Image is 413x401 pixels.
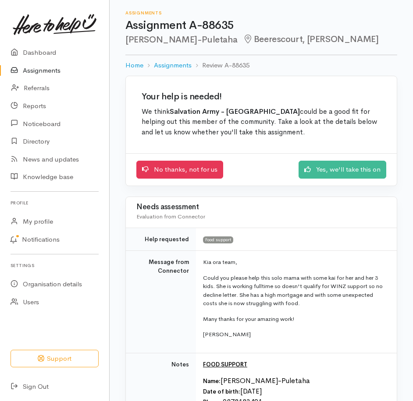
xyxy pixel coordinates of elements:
[125,55,397,76] nav: breadcrumb
[203,330,386,339] p: [PERSON_NAME]
[240,387,262,396] font: [DATE]
[136,161,223,179] a: No thanks, not for us
[11,197,99,209] h6: Profile
[142,107,381,138] p: We think could be a good fit for helping out this member of the community. Take a look at the det...
[203,361,247,368] u: FOOD SUPPORT
[203,388,240,395] span: Date of birth:
[125,35,397,45] h2: [PERSON_NAME]-Puletaha
[11,350,99,368] button: Support
[203,236,233,243] span: Food support
[11,260,99,271] h6: Settings
[203,258,386,267] p: Kia ora team,
[299,161,386,179] a: Yes, we'll take this on
[126,251,196,353] td: Message from Connector
[125,11,397,15] h6: Assignments
[154,60,192,70] a: Assignments
[242,34,378,45] span: Beerescourt, [PERSON_NAME]
[125,60,143,70] a: Home
[142,92,381,102] h2: Your help is needed!
[203,274,386,308] p: Could you please help this solo mama with some kai for her and her 3 kids. She is working fulltim...
[221,376,310,385] font: [PERSON_NAME]-Puletaha
[170,107,300,116] b: Salvation Army - [GEOGRAPHIC_DATA]
[203,315,386,324] p: Many thanks for your amazing work!
[203,377,221,385] span: Name:
[192,60,249,70] li: Review A-88635
[136,213,205,220] span: Evaluation from Connector
[136,203,386,211] h3: Needs assessment
[126,228,196,251] td: Help requested
[125,19,397,32] h1: Assignment A-88635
